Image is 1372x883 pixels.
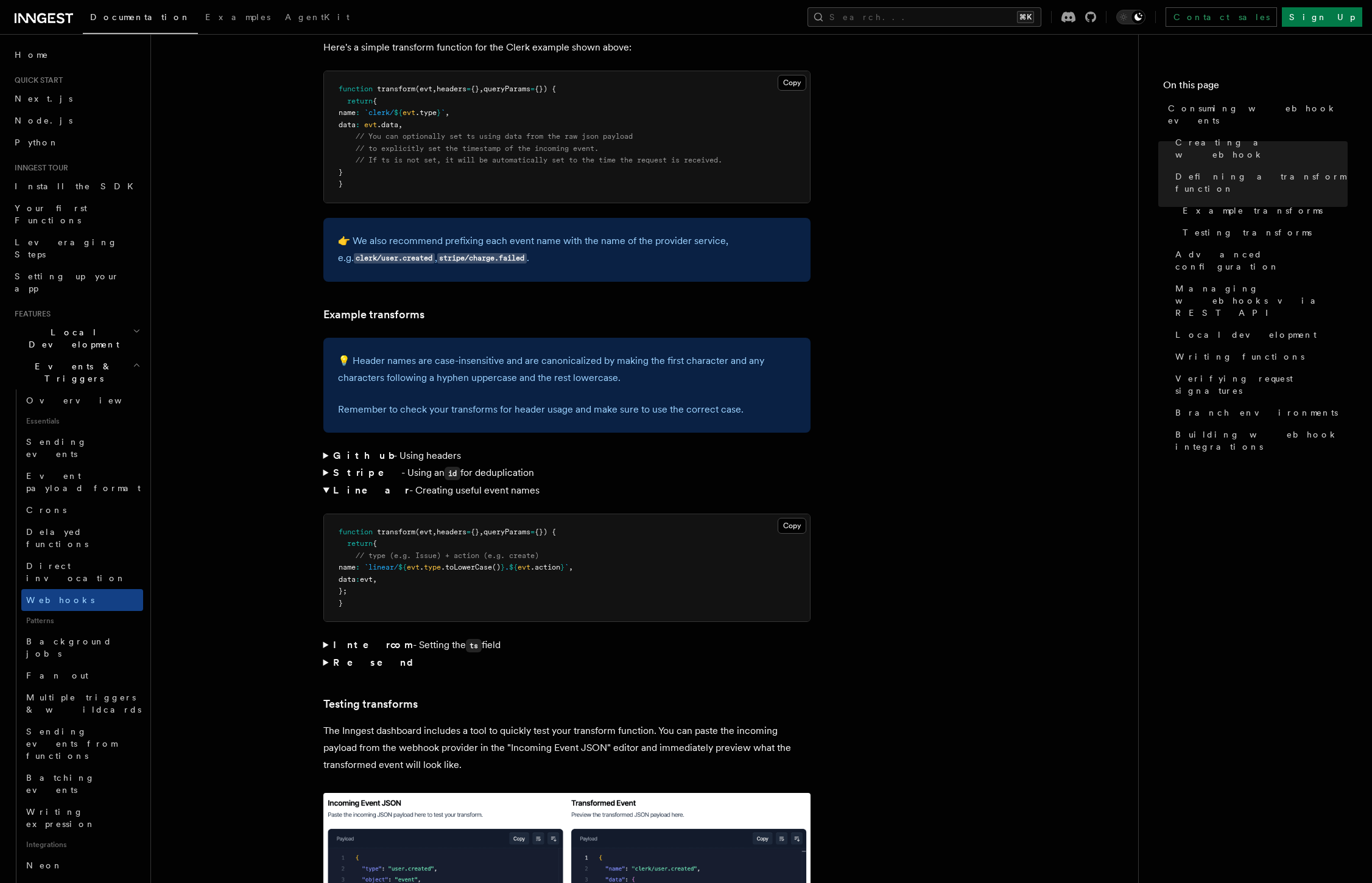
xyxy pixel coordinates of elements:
[1175,136,1348,161] span: Creating a webhook
[441,108,445,117] span: `
[26,773,95,795] span: Batching events
[356,132,633,141] span: // You can optionally set ts using data from the raw json payload
[338,352,796,386] p: 💡 Header names are case-insensitive and are canonicalized by making the first character and any c...
[364,108,394,117] span: `clerk/
[15,203,87,225] span: Your first Functions
[1170,131,1348,166] a: Creating a webhook
[1175,407,1338,419] span: Branch environments
[15,181,141,191] span: Install the SDK
[356,108,360,117] span: :
[445,108,449,117] span: ,
[26,396,152,405] span: Overview
[1183,204,1323,217] span: Example transforms
[26,807,96,829] span: Writing expression
[339,575,356,584] span: data
[21,767,143,801] a: Batching events
[394,108,403,117] span: ${
[10,110,143,131] a: Node.js
[26,437,87,459] span: Sending events
[1163,97,1348,131] a: Consuming webhook events
[26,505,66,515] span: Crons
[1282,7,1362,27] a: Sign Up
[15,94,72,103] span: Next.js
[373,539,377,548] span: {
[373,97,377,105] span: {
[1175,170,1348,195] span: Defining a transform function
[21,630,143,665] a: Background jobs
[360,575,373,584] span: evt
[26,527,88,549] span: Delayed functions
[1175,428,1348,453] span: Building webhook integrations
[26,561,126,583] span: Direct invocation
[10,131,143,153] a: Python
[339,168,343,176] span: }
[205,12,270,22] span: Examples
[323,696,418,713] a: Testing transforms
[1163,78,1348,97] h4: On this page
[1175,329,1317,341] span: Local development
[10,265,143,299] a: Setting up your app
[807,7,1041,27] button: Search...⌘K
[1170,424,1348,458] a: Building webhook integrations
[403,108,415,117] span: evt
[21,721,143,767] a: Sending events from functions
[333,639,413,651] strong: Intercom
[398,563,407,571] span: ${
[530,85,535,93] span: =
[10,321,143,355] button: Local Development
[441,563,492,571] span: .toLowerCase
[10,360,133,385] span: Events & Triggers
[432,85,437,93] span: ,
[10,326,133,351] span: Local Development
[21,801,143,835] a: Writing expression
[347,97,373,105] span: return
[83,4,198,34] a: Documentation
[1170,243,1348,277] a: Advanced configuration
[1175,372,1348,397] span: Verifying request signatures
[339,528,373,536] span: function
[437,528,466,536] span: headers
[285,12,350,22] span: AgentKit
[437,108,441,117] span: }
[518,563,530,571] span: evt
[333,484,409,496] strong: Linear
[535,528,556,536] span: {}) {
[339,599,343,607] span: }
[15,138,59,147] span: Python
[323,447,811,464] summary: Github- Using headers
[323,654,811,671] summary: Resend
[415,85,432,93] span: (evt
[339,108,356,117] span: name
[432,528,437,536] span: ,
[347,539,373,548] span: return
[21,431,143,465] a: Sending events
[10,44,143,66] a: Home
[10,175,143,197] a: Install the SDK
[501,563,505,571] span: }
[26,860,63,870] span: Neon
[338,232,796,267] p: 👉 We also recommend prefixing each event name with the name of the provider service, e.g. , .
[10,88,143,110] a: Next.js
[484,528,530,536] span: queryParams
[323,306,424,323] a: Example transforms
[339,587,347,595] span: };
[323,464,811,482] summary: Stripe- Using anidfor deduplication
[778,518,806,534] button: Copy
[466,528,471,536] span: =
[356,563,360,571] span: :
[21,499,143,521] a: Crons
[333,450,393,461] strong: Github
[1175,248,1348,273] span: Advanced configuration
[445,467,460,480] code: id
[198,4,278,33] a: Examples
[364,120,377,129] span: evt
[424,563,441,571] span: type
[323,722,811,773] p: The Inngest dashboard includes a tool to quickly test your transform function. You can paste the ...
[437,253,527,264] code: stripe/charge.failed
[21,389,143,411] a: Overview
[15,237,118,259] span: Leveraging Steps
[21,686,143,721] a: Multiple triggers & wildcards
[21,411,143,431] span: Essentials
[1166,7,1277,27] a: Contact sales
[565,563,569,571] span: `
